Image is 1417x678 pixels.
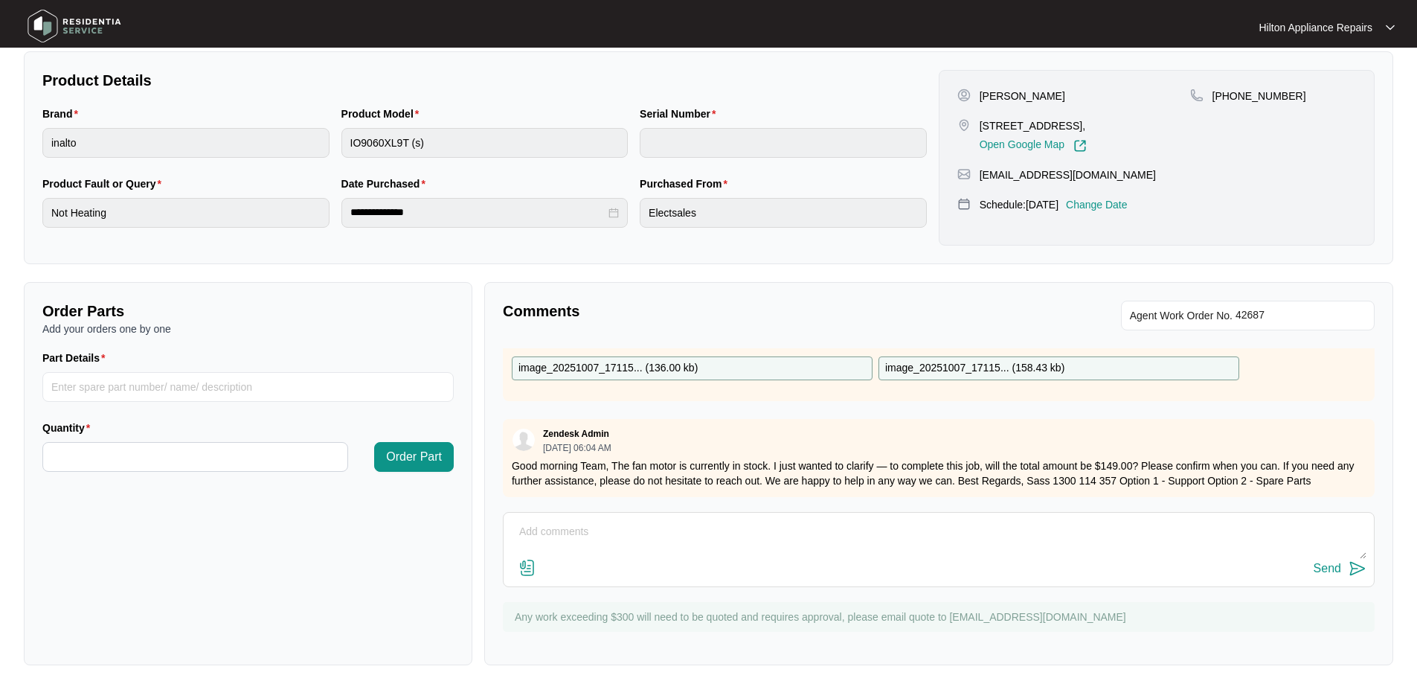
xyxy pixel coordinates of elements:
[341,106,425,121] label: Product Model
[1236,307,1366,324] input: Add Agent Work Order No.
[957,89,971,102] img: user-pin
[543,444,611,452] p: [DATE] 06:04 AM
[980,167,1156,182] p: [EMAIL_ADDRESS][DOMAIN_NAME]
[640,198,927,228] input: Purchased From
[42,322,454,336] p: Add your orders one by one
[42,128,330,158] input: Brand
[1066,197,1128,212] p: Change Date
[1314,559,1366,579] button: Send
[1314,562,1341,575] div: Send
[980,197,1058,212] p: Schedule: [DATE]
[518,360,698,377] p: image_20251007_17115... ( 136.00 kb )
[42,176,167,191] label: Product Fault or Query
[1212,89,1306,103] p: [PHONE_NUMBER]
[1386,24,1395,31] img: dropdown arrow
[543,428,609,440] p: Zendesk Admin
[1190,89,1204,102] img: map-pin
[341,176,431,191] label: Date Purchased
[42,70,927,91] p: Product Details
[513,429,535,451] img: user.svg
[42,420,96,435] label: Quantity
[640,106,722,121] label: Serial Number
[512,458,1366,488] p: Good morning Team, The fan motor is currently in stock. I just wanted to clarify — to complete th...
[515,610,1367,624] p: Any work exceeding $300 will need to be quoted and requires approval, please email quote to [EMAI...
[1073,139,1087,153] img: Link-External
[350,205,606,220] input: Date Purchased
[1130,307,1233,324] span: Agent Work Order No.
[640,128,927,158] input: Serial Number
[980,118,1087,133] p: [STREET_ADDRESS],
[42,106,84,121] label: Brand
[518,559,536,577] img: file-attachment-doc.svg
[42,372,454,402] input: Part Details
[374,442,454,472] button: Order Part
[42,301,454,322] p: Order Parts
[42,351,112,365] label: Part Details
[885,360,1064,377] p: image_20251007_17115... ( 158.43 kb )
[980,139,1087,153] a: Open Google Map
[957,167,971,181] img: map-pin
[980,89,1065,103] p: [PERSON_NAME]
[22,4,126,48] img: residentia service logo
[640,176,733,191] label: Purchased From
[957,197,971,211] img: map-pin
[341,128,629,158] input: Product Model
[957,118,971,132] img: map-pin
[1349,560,1366,578] img: send-icon.svg
[43,443,347,471] input: Quantity
[503,301,928,322] p: Comments
[1259,20,1372,35] p: Hilton Appliance Repairs
[386,448,442,466] span: Order Part
[42,198,330,228] input: Product Fault or Query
